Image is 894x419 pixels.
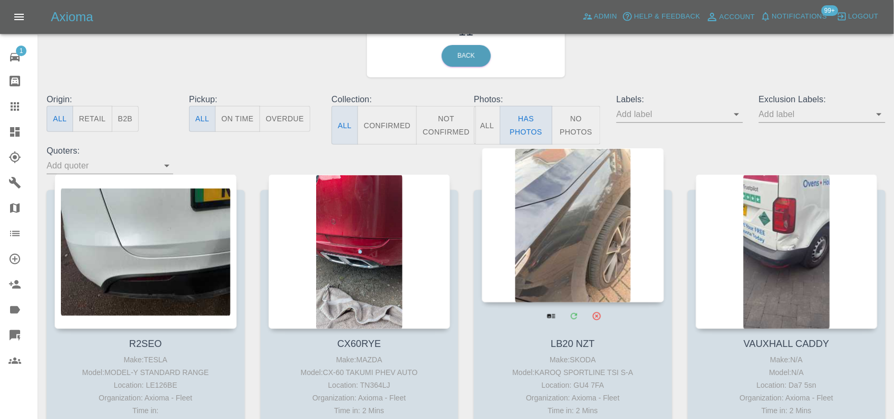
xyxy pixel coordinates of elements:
[215,106,260,132] button: On Time
[699,391,875,404] div: Organization: Axioma - Fleet
[699,353,875,366] div: Make: N/A
[834,8,881,25] button: Logout
[699,379,875,391] div: Location: Da7 5sn
[332,106,358,145] button: All
[337,338,381,349] a: CX60RYE
[271,379,448,391] div: Location: TN364LJ
[485,391,661,404] div: Organization: Axioma - Fleet
[699,404,875,417] div: Time in: 2 Mins
[189,93,316,106] p: Pickup:
[485,353,661,366] div: Make: SKODA
[112,106,139,132] button: B2B
[474,93,601,106] p: Photos:
[500,106,552,145] button: Has Photos
[271,404,448,417] div: Time in: 2 Mins
[159,158,174,173] button: Open
[57,379,234,391] div: Location: LE126BE
[260,106,310,132] button: Overdue
[57,353,234,366] div: Make: TESLA
[332,93,458,106] p: Collection:
[540,305,562,327] a: View
[821,5,838,16] span: 99+
[189,106,216,132] button: All
[6,4,32,30] button: Open drawer
[51,8,93,25] h5: Axioma
[586,305,607,327] button: Archive
[16,46,26,56] span: 1
[357,106,417,145] button: Confirmed
[703,8,758,25] a: Account
[73,106,112,132] button: Retail
[720,11,755,23] span: Account
[271,353,448,366] div: Make: MAZDA
[759,93,886,106] p: Exclusion Labels:
[57,404,234,417] div: Time in:
[47,106,73,132] button: All
[271,391,448,404] div: Organization: Axioma - Fleet
[57,391,234,404] div: Organization: Axioma - Fleet
[872,107,887,122] button: Open
[129,338,162,349] a: R2SEO
[729,107,744,122] button: Open
[848,11,879,23] span: Logout
[552,106,601,145] button: No Photos
[416,106,476,145] button: Not Confirmed
[594,11,618,23] span: Admin
[485,366,661,379] div: Model: KAROQ SPORTLINE TSI S-A
[442,45,491,67] a: Back
[634,11,700,23] span: Help & Feedback
[474,106,500,145] button: All
[563,305,585,327] a: Modify
[47,93,173,106] p: Origin:
[485,379,661,391] div: Location: GU4 7FA
[580,8,620,25] a: Admin
[759,106,870,122] input: Add label
[57,366,234,379] div: Model: MODEL-Y STANDARD RANGE
[758,8,830,25] button: Notifications
[47,157,157,174] input: Add quoter
[616,106,727,122] input: Add label
[551,338,595,349] a: LB20 NZT
[616,93,743,106] p: Labels:
[485,404,661,417] div: Time in: 2 Mins
[699,366,875,379] div: Model: N/A
[271,366,448,379] div: Model: CX-60 TAKUMI PHEV AUTO
[620,8,703,25] button: Help & Feedback
[47,145,173,157] p: Quoters:
[744,338,829,349] a: VAUXHALL CADDY
[772,11,827,23] span: Notifications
